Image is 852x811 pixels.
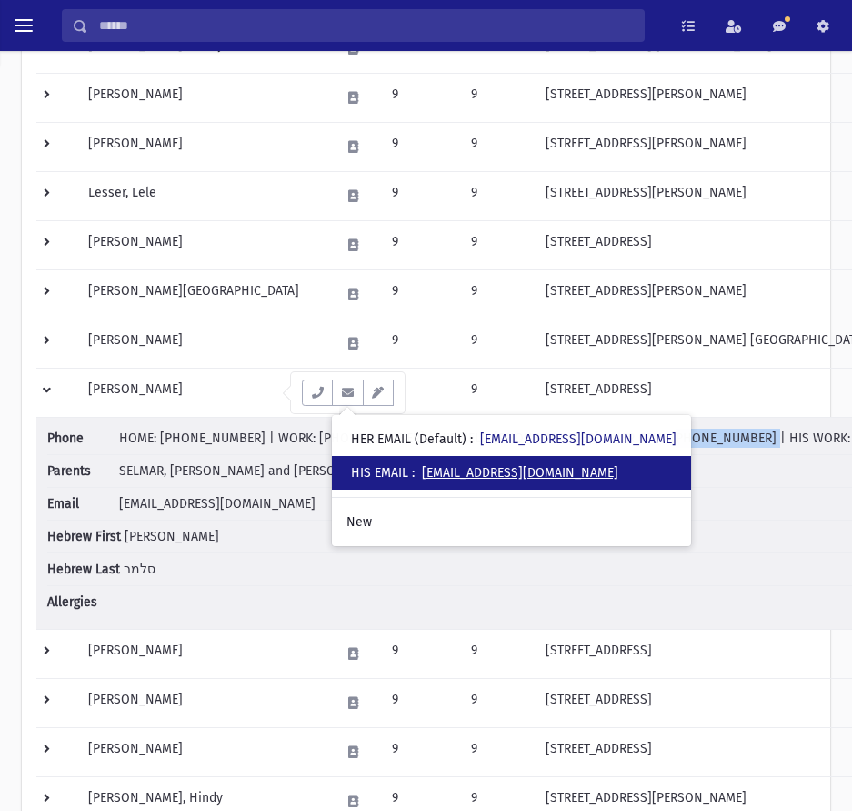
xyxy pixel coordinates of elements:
button: Email Templates [363,380,394,406]
span: Phone [47,429,115,448]
td: 9 [381,220,459,269]
td: 9 [460,629,535,678]
td: 9 [460,171,535,220]
td: 9 [381,629,459,678]
td: 9 [381,73,459,122]
td: [PERSON_NAME] [77,678,329,727]
span: SELMAR, [PERSON_NAME] and [PERSON_NAME] [119,463,388,479]
td: 9 [460,220,535,269]
button: toggle menu [7,9,40,42]
td: 9 [460,319,535,368]
span: Hebrew Last [47,560,120,579]
span: Hebrew First [47,527,121,546]
a: [EMAIL_ADDRESS][DOMAIN_NAME] [422,465,618,481]
td: [PERSON_NAME] [77,727,329,776]
td: 9 [381,122,459,171]
span: Allergies [47,593,115,612]
td: [PERSON_NAME] [77,122,329,171]
span: [EMAIL_ADDRESS][DOMAIN_NAME] [119,496,316,512]
td: [PERSON_NAME] [77,220,329,269]
td: 9 [381,319,459,368]
td: 9 [381,171,459,220]
span: : [470,431,473,447]
td: 9 [381,368,459,417]
span: Parents [47,461,115,481]
td: [PERSON_NAME] [77,629,329,678]
td: Lesser, Lele [77,171,329,220]
td: 9 [381,727,459,776]
td: 9 [460,73,535,122]
a: New [332,505,691,539]
td: 9 [381,678,459,727]
td: [PERSON_NAME] [77,73,329,122]
span: : [412,465,415,481]
td: 9 [460,368,535,417]
div: HER EMAIL (Default) [351,430,677,449]
input: Search [88,9,644,42]
span: Email [47,494,115,513]
td: [PERSON_NAME] [77,368,329,417]
td: 9 [460,727,535,776]
span: סלמר [124,562,155,577]
td: 9 [381,269,459,319]
a: [EMAIL_ADDRESS][DOMAIN_NAME] [480,431,677,447]
td: 9 [460,269,535,319]
div: HIS EMAIL [351,463,618,482]
td: 9 [460,678,535,727]
span: [PERSON_NAME] [125,529,219,544]
td: [PERSON_NAME][GEOGRAPHIC_DATA] [77,269,329,319]
td: [PERSON_NAME] [77,319,329,368]
td: 9 [460,122,535,171]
